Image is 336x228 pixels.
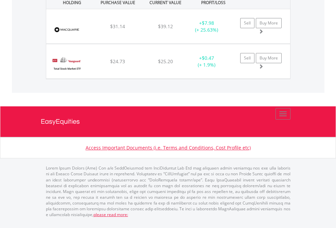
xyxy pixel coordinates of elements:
[185,20,228,33] div: + (+ 25.63%)
[240,53,254,63] a: Sell
[50,53,84,77] img: EQU.AU.VTS.png
[41,106,296,137] a: EasyEquities
[46,165,290,217] p: Lorem Ipsum Dolors (Ame) Con a/e SeddOeiusmod tem InciDiduntut Lab Etd mag aliquaen admin veniamq...
[158,23,173,30] span: $39.12
[110,23,125,30] span: $31.14
[158,58,173,65] span: $25.20
[50,18,84,42] img: EQU.AU.MQG.png
[93,212,128,217] a: please read more:
[185,55,228,68] div: + (+ 1.9%)
[256,18,282,28] a: Buy More
[86,144,251,151] a: Access Important Documents (i.e. Terms and Conditions, Cost Profile etc)
[256,53,282,63] a: Buy More
[202,20,214,26] span: $7.98
[240,18,254,28] a: Sell
[202,55,214,61] span: $0.47
[110,58,125,65] span: $24.73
